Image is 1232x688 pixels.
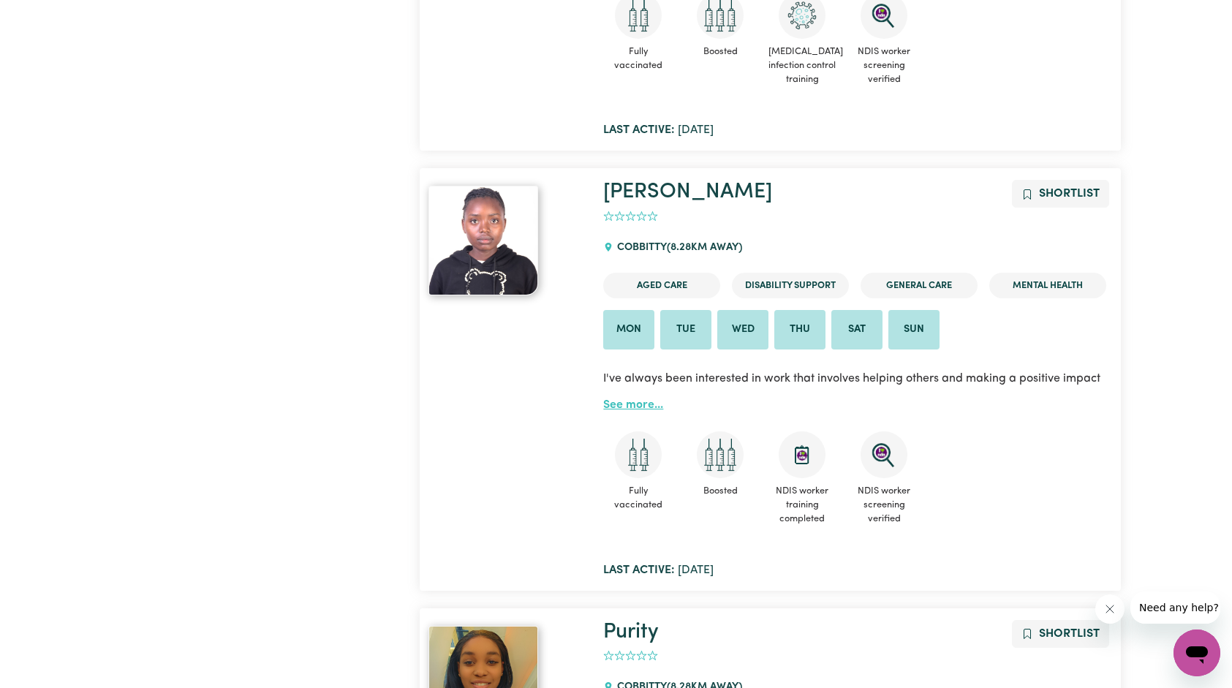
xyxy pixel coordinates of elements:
li: Available on Sat [831,310,883,349]
li: Available on Tue [660,310,711,349]
li: Mental Health [989,273,1106,298]
li: Available on Mon [603,310,654,349]
b: Last active: [603,124,675,136]
img: Care and support worker has received booster dose of COVID-19 vaccination [697,431,744,478]
button: Add to shortlist [1012,180,1109,208]
li: General Care [861,273,978,298]
span: [DATE] [603,564,714,576]
img: CS Academy: Introduction to NDIS Worker Training course completed [779,431,825,478]
b: Last active: [603,564,675,576]
img: NDIS Worker Screening Verified [861,431,907,478]
span: NDIS worker screening verified [849,478,919,532]
a: Maureen [428,186,586,295]
iframe: Message from company [1130,591,1220,624]
span: Boosted [685,39,755,64]
span: [DATE] [603,124,714,136]
button: Add to shortlist [1012,620,1109,648]
li: Aged Care [603,273,720,298]
li: Available on Sun [888,310,940,349]
li: Available on Wed [717,310,768,349]
span: ( 8.28 km away) [667,242,742,253]
div: add rating by typing an integer from 0 to 5 or pressing arrow keys [603,648,658,665]
li: Available on Thu [774,310,825,349]
span: Fully vaccinated [603,478,673,518]
iframe: Close message [1095,594,1125,624]
div: add rating by typing an integer from 0 to 5 or pressing arrow keys [603,208,658,225]
span: Shortlist [1039,628,1100,640]
span: Fully vaccinated [603,39,673,78]
img: Care and support worker has received 2 doses of COVID-19 vaccine [615,431,662,478]
iframe: Button to launch messaging window [1174,630,1220,676]
a: [PERSON_NAME] [603,181,772,203]
span: NDIS worker training completed [767,478,837,532]
span: [MEDICAL_DATA] infection control training [767,39,837,93]
span: Boosted [685,478,755,504]
img: View Maureen's profile [428,186,538,295]
a: See more... [603,399,663,411]
span: NDIS worker screening verified [849,39,919,93]
div: COBBITTY [603,228,750,268]
span: Shortlist [1039,188,1100,200]
p: I've always been interested in work that involves helping others and making a positive impact [603,361,1111,396]
li: Disability Support [732,273,849,298]
a: Purity [603,621,659,643]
